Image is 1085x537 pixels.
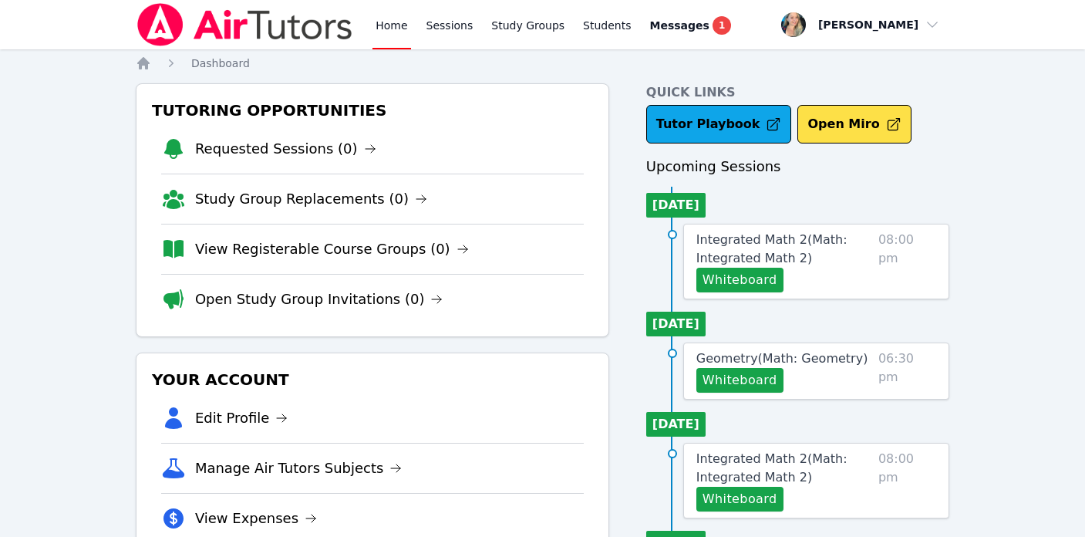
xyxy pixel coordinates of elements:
h3: Upcoming Sessions [646,156,949,177]
li: [DATE] [646,312,706,336]
li: [DATE] [646,412,706,437]
h3: Tutoring Opportunities [149,96,596,124]
span: 1 [713,16,731,35]
a: View Registerable Course Groups (0) [195,238,469,260]
span: Messages [650,18,709,33]
a: Requested Sessions (0) [195,138,376,160]
button: Whiteboard [696,268,783,292]
span: 08:00 pm [878,231,936,292]
span: Dashboard [191,57,250,69]
button: Whiteboard [696,368,783,393]
a: Dashboard [191,56,250,71]
a: Integrated Math 2(Math: Integrated Math 2) [696,450,872,487]
li: [DATE] [646,193,706,218]
nav: Breadcrumb [136,56,949,71]
button: Open Miro [797,105,911,144]
img: Air Tutors [136,3,354,46]
button: Whiteboard [696,487,783,512]
a: Edit Profile [195,407,288,429]
h3: Your Account [149,366,596,393]
a: Manage Air Tutors Subjects [195,458,403,479]
a: Tutor Playbook [646,105,792,144]
a: Study Group Replacements (0) [195,188,427,210]
span: Geometry ( Math: Geometry ) [696,351,868,366]
a: View Expenses [195,508,317,529]
a: Geometry(Math: Geometry) [696,350,868,368]
span: Integrated Math 2 ( Math: Integrated Math 2 ) [696,451,847,485]
span: Integrated Math 2 ( Math: Integrated Math 2 ) [696,232,847,265]
a: Open Study Group Invitations (0) [195,289,443,310]
a: Integrated Math 2(Math: Integrated Math 2) [696,231,872,268]
span: 06:30 pm [878,350,936,393]
h4: Quick Links [646,83,949,102]
span: 08:00 pm [878,450,936,512]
